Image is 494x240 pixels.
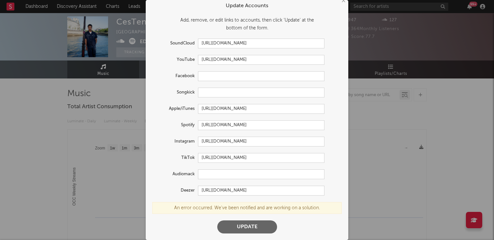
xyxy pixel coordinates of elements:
div: Add, remove, or edit links to accounts, then click 'Update' at the bottom of the form. [152,16,342,32]
div: An error occurred. We've been notified and are working on a solution. [152,202,342,214]
label: Audiomack [152,170,198,178]
label: Apple/iTunes [152,105,198,113]
label: Songkick [152,89,198,96]
div: Update Accounts [152,2,342,10]
label: Deezer [152,187,198,195]
label: SoundCloud [152,40,198,47]
label: YouTube [152,56,198,64]
label: Facebook [152,72,198,80]
label: TikTok [152,154,198,162]
label: Instagram [152,138,198,146]
button: Update [217,220,277,233]
label: Spotify [152,121,198,129]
